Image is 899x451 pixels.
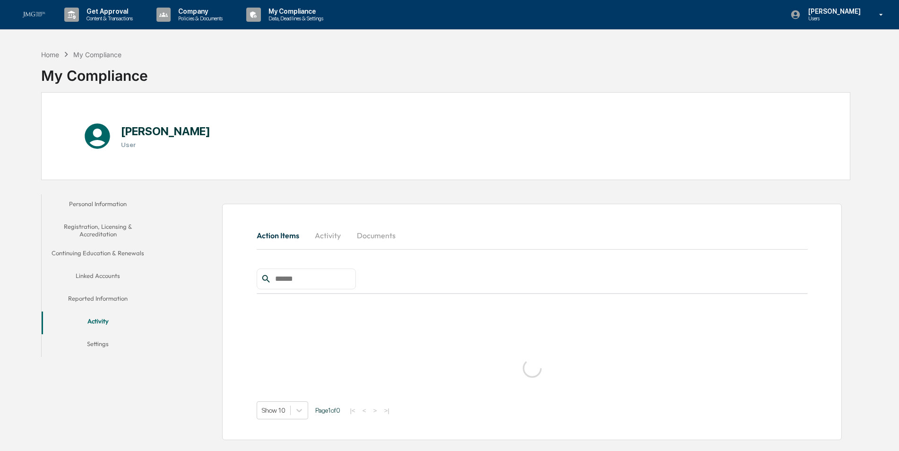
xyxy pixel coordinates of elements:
button: >| [381,407,392,415]
button: Action Items [257,224,307,247]
p: Users [801,15,865,22]
button: Reported Information [42,289,155,312]
button: Documents [349,224,403,247]
p: Data, Deadlines & Settings [261,15,328,22]
div: My Compliance [41,60,148,84]
p: Content & Transactions [79,15,138,22]
button: > [371,407,380,415]
h3: User [121,141,210,148]
h1: [PERSON_NAME] [121,124,210,138]
p: [PERSON_NAME] [801,8,865,15]
div: secondary tabs example [42,194,155,357]
p: Policies & Documents [171,15,227,22]
button: Linked Accounts [42,266,155,289]
p: Company [171,8,227,15]
button: |< [347,407,358,415]
button: Continuing Education & Renewals [42,243,155,266]
button: Settings [42,334,155,357]
div: My Compliance [73,51,121,59]
div: secondary tabs example [257,224,808,247]
p: Get Approval [79,8,138,15]
img: logo [23,12,45,17]
button: Activity [42,312,155,334]
button: Personal Information [42,194,155,217]
div: Home [41,51,59,59]
button: Registration, Licensing & Accreditation [42,217,155,244]
button: Activity [307,224,349,247]
span: Page 1 of 0 [315,407,340,414]
p: My Compliance [261,8,328,15]
button: < [360,407,369,415]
